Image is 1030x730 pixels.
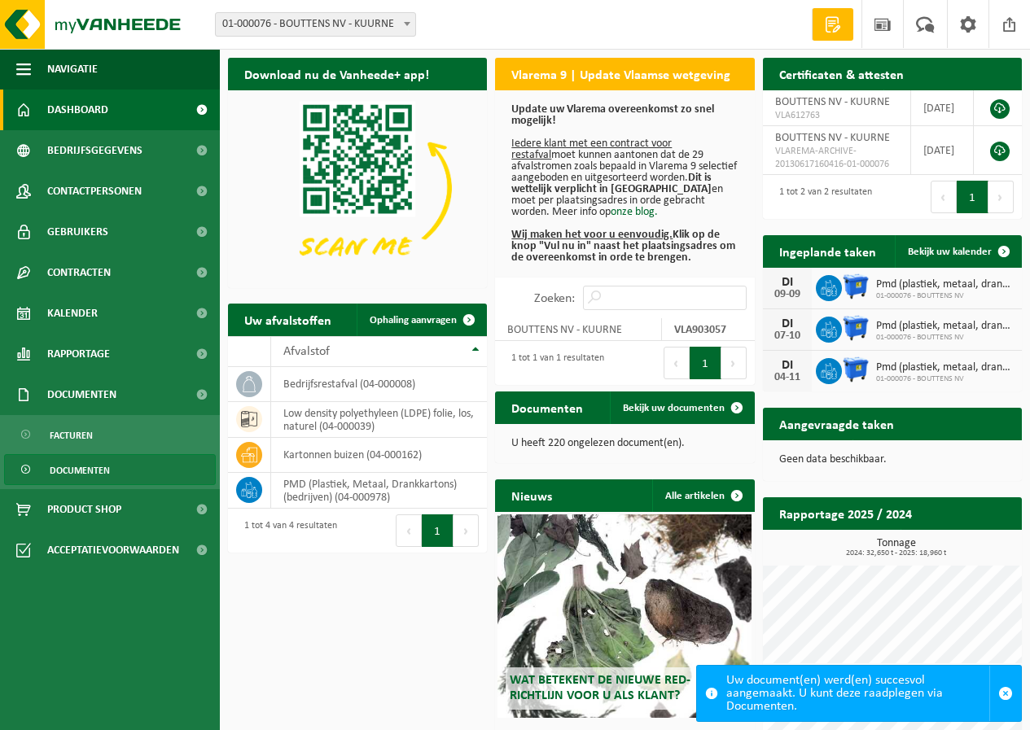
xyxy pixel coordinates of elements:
[495,479,568,511] h2: Nieuws
[216,13,415,36] span: 01-000076 - BOUTTENS NV - KUURNE
[495,391,599,423] h2: Documenten
[503,345,604,381] div: 1 tot 1 van 1 resultaten
[370,315,457,326] span: Ophaling aanvragen
[47,374,116,415] span: Documenten
[47,489,121,530] span: Product Shop
[611,206,658,218] a: onze blog.
[4,419,216,450] a: Facturen
[876,333,1014,343] span: 01-000076 - BOUTTENS NV
[228,90,487,285] img: Download de VHEPlus App
[357,304,485,336] a: Ophaling aanvragen
[842,314,870,342] img: WB-1100-HPE-BE-01
[511,229,673,241] u: Wij maken het voor u eenvoudig.
[47,49,98,90] span: Navigatie
[908,247,992,257] span: Bekijk uw kalender
[721,347,747,379] button: Next
[510,674,690,702] span: Wat betekent de nieuwe RED-richtlijn voor u als klant?
[771,276,804,289] div: DI
[47,334,110,374] span: Rapportage
[876,278,1014,291] span: Pmd (plastiek, metaal, drankkartons) (bedrijven)
[511,438,738,449] p: U heeft 220 ongelezen document(en).
[534,292,575,305] label: Zoeken:
[495,318,662,341] td: BOUTTENS NV - KUURNE
[775,145,898,171] span: VLAREMA-ARCHIVE-20130617160416-01-000076
[771,317,804,330] div: DI
[511,103,714,127] b: Update uw Vlarema overeenkomst zo snel mogelijk!
[236,513,337,549] div: 1 tot 4 van 4 resultaten
[228,58,445,90] h2: Download nu de Vanheede+ app!
[771,359,804,372] div: DI
[271,367,487,402] td: bedrijfsrestafval (04-000008)
[771,179,872,215] div: 1 tot 2 van 2 resultaten
[271,402,487,438] td: low density polyethyleen (LDPE) folie, los, naturel (04-000039)
[271,473,487,509] td: PMD (Plastiek, Metaal, Drankkartons) (bedrijven) (04-000978)
[4,454,216,485] a: Documenten
[779,454,1006,466] p: Geen data beschikbaar.
[511,229,735,264] b: Klik op de knop "Vul nu in" naast het plaatsingsadres om de overeenkomst in orde te brengen.
[763,58,920,90] h2: Certificaten & attesten
[228,304,348,335] h2: Uw afvalstoffen
[775,109,898,122] span: VLA612763
[876,374,1014,384] span: 01-000076 - BOUTTENS NV
[47,130,142,171] span: Bedrijfsgegevens
[454,514,479,547] button: Next
[763,235,892,267] h2: Ingeplande taken
[775,96,890,108] span: BOUTTENS NV - KUURNE
[674,324,726,336] strong: VLA903057
[283,345,330,358] span: Afvalstof
[988,181,1014,213] button: Next
[771,372,804,383] div: 04-11
[726,666,989,721] div: Uw document(en) werd(en) succesvol aangemaakt. U kunt deze raadplegen via Documenten.
[842,356,870,383] img: WB-1100-HPE-BE-01
[610,391,753,424] a: Bekijk uw documenten
[47,171,142,212] span: Contactpersonen
[497,514,752,718] a: Wat betekent de nieuwe RED-richtlijn voor u als klant?
[957,181,988,213] button: 1
[50,420,93,451] span: Facturen
[763,408,910,439] h2: Aangevraagde taken
[511,138,672,161] u: Iedere klant met een contract voor restafval
[47,293,98,334] span: Kalender
[215,12,416,37] span: 01-000076 - BOUTTENS NV - KUURNE
[690,347,721,379] button: 1
[876,291,1014,301] span: 01-000076 - BOUTTENS NV
[47,90,108,130] span: Dashboard
[895,235,1020,268] a: Bekijk uw kalender
[876,320,1014,333] span: Pmd (plastiek, metaal, drankkartons) (bedrijven)
[47,252,111,293] span: Contracten
[271,438,487,473] td: kartonnen buizen (04-000162)
[623,403,725,413] span: Bekijk uw documenten
[771,330,804,342] div: 07-10
[511,172,712,195] b: Dit is wettelijk verplicht in [GEOGRAPHIC_DATA]
[422,514,454,547] button: 1
[495,58,747,90] h2: Vlarema 9 | Update Vlaamse wetgeving
[50,455,110,486] span: Documenten
[664,347,690,379] button: Previous
[396,514,422,547] button: Previous
[775,132,890,144] span: BOUTTENS NV - KUURNE
[911,126,974,175] td: [DATE]
[901,529,1020,562] a: Bekijk rapportage
[771,289,804,300] div: 09-09
[763,497,928,529] h2: Rapportage 2025 / 2024
[47,212,108,252] span: Gebruikers
[876,361,1014,374] span: Pmd (plastiek, metaal, drankkartons) (bedrijven)
[911,90,974,126] td: [DATE]
[771,549,1022,557] span: 2024: 32,650 t - 2025: 18,960 t
[511,104,738,264] p: moet kunnen aantonen dat de 29 afvalstromen zoals bepaald in Vlarema 9 selectief aangeboden en ui...
[771,538,1022,557] h3: Tonnage
[931,181,957,213] button: Previous
[842,273,870,300] img: WB-1100-HPE-BE-01
[652,479,753,512] a: Alle artikelen
[47,530,179,570] span: Acceptatievoorwaarden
